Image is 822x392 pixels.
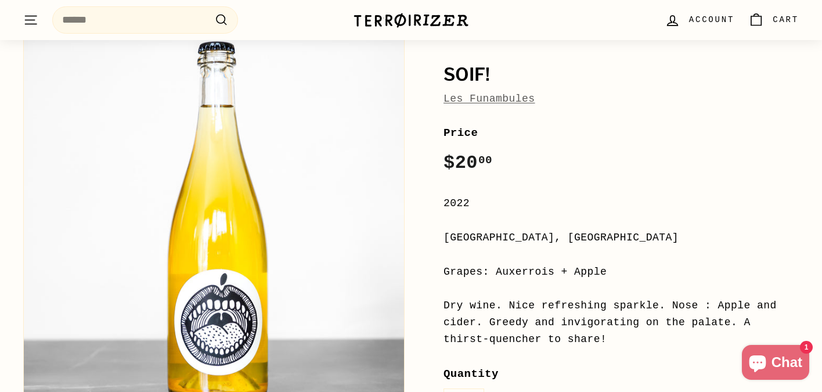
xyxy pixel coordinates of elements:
sup: 00 [478,154,492,167]
span: $20 [444,152,492,174]
h1: Soif! [444,65,799,85]
label: Price [444,124,799,142]
div: Dry wine. Nice refreshing sparkle. Nose : Apple and cider. Greedy and invigorating on the palate.... [444,297,799,347]
inbox-online-store-chat: Shopify online store chat [738,345,813,383]
span: Cart [773,13,799,26]
a: Les Funambules [444,93,535,105]
div: 2022 [444,195,799,212]
label: Quantity [444,365,799,383]
div: Grapes: Auxerrois + Apple [444,264,799,280]
div: [GEOGRAPHIC_DATA], [GEOGRAPHIC_DATA] [444,229,799,246]
a: Cart [741,3,806,37]
a: Account [658,3,741,37]
span: Account [689,13,734,26]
